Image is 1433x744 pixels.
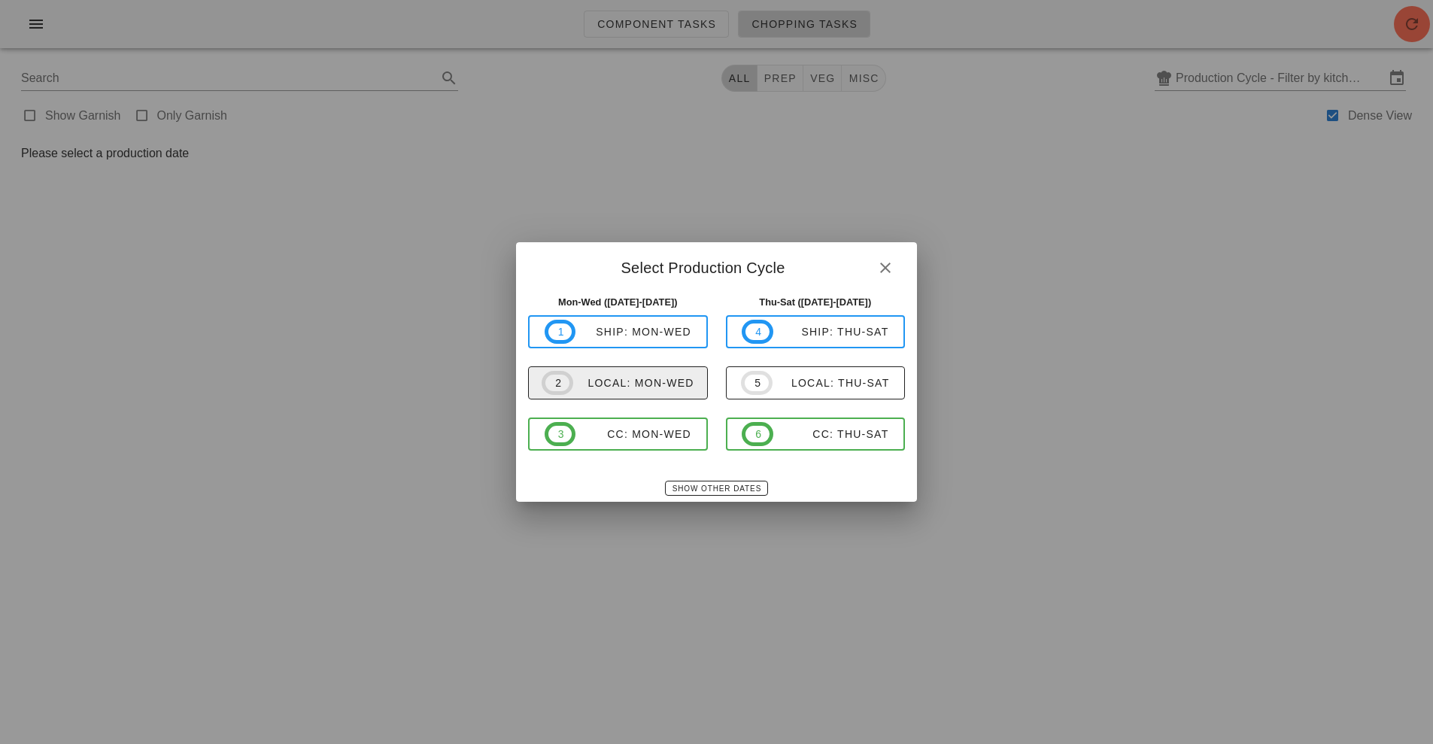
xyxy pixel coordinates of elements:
button: Show Other Dates [665,481,768,496]
div: CC: Thu-Sat [773,428,889,440]
div: ship: Mon-Wed [575,326,691,338]
span: 5 [754,375,760,391]
button: 1ship: Mon-Wed [528,315,708,348]
div: local: Mon-Wed [573,377,694,389]
button: 6CC: Thu-Sat [726,418,906,451]
span: 6 [754,426,761,442]
span: 4 [754,323,761,340]
button: 4ship: Thu-Sat [726,315,906,348]
button: 2local: Mon-Wed [528,366,708,399]
button: 3CC: Mon-Wed [528,418,708,451]
div: Select Production Cycle [516,242,917,289]
span: 3 [557,426,563,442]
button: 5local: Thu-Sat [726,366,906,399]
span: 1 [557,323,563,340]
strong: Mon-Wed ([DATE]-[DATE]) [558,296,678,308]
strong: Thu-Sat ([DATE]-[DATE]) [759,296,871,308]
div: ship: Thu-Sat [773,326,889,338]
div: local: Thu-Sat [773,377,890,389]
div: CC: Mon-Wed [575,428,691,440]
span: 2 [554,375,560,391]
span: Show Other Dates [672,484,761,493]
